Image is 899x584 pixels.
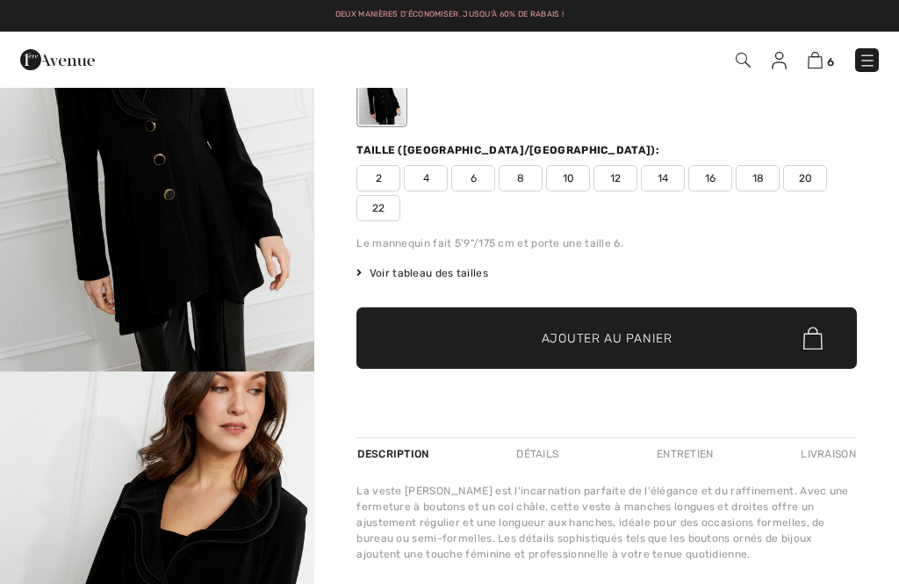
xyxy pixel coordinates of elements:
img: Mes infos [772,52,787,69]
img: Panier d'achat [808,52,823,68]
img: Bag.svg [803,327,823,350]
span: 20 [783,165,827,191]
a: 1ère Avenue [20,50,95,67]
span: 12 [593,165,637,191]
span: 18 [736,165,780,191]
div: Description [356,438,433,470]
span: 22 [356,195,400,221]
span: Ajouter au panier [542,329,672,348]
button: Ajouter au panier [356,307,857,369]
span: 14 [641,165,685,191]
span: 8 [499,165,543,191]
span: 6 [827,55,834,68]
img: 1ère Avenue [20,42,95,77]
a: Deux manières d’économiser. Jusqu'à 60% de rabais ! [335,10,564,18]
img: Recherche [736,53,751,68]
span: 6 [451,165,495,191]
span: 2 [356,165,400,191]
div: Le mannequin fait 5'9"/175 cm et porte une taille 6. [356,235,857,251]
span: 10 [546,165,590,191]
img: Menu [859,52,876,69]
span: 4 [404,165,448,191]
span: Voir tableau des tailles [356,265,488,281]
a: 6 [808,49,834,70]
div: La veste [PERSON_NAME] est l'incarnation parfaite de l'élégance et du raffinement. Avec une ferme... [356,483,857,562]
div: Taille ([GEOGRAPHIC_DATA]/[GEOGRAPHIC_DATA]): [356,142,663,158]
div: Livraison [796,438,857,470]
div: Entretien [642,438,729,470]
div: Détails [501,438,573,470]
div: Noir [359,59,405,125]
span: 16 [688,165,732,191]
